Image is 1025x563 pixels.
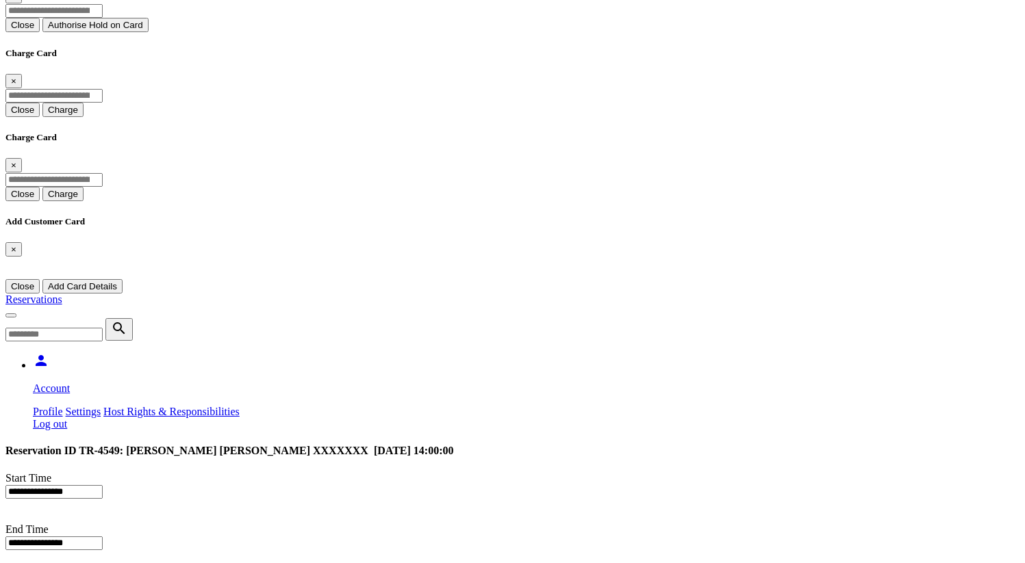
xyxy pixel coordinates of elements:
[5,103,40,117] button: Close
[5,257,1020,268] iframe: Secure card payment input frame
[5,132,1020,143] h5: Charge Card
[5,293,62,305] a: Reservations
[5,445,1020,457] h4: Reservation ID TR-4549: [PERSON_NAME] [PERSON_NAME] XXXXXXX [DATE] 14:00:00
[33,406,1020,430] div: person Account
[5,74,22,88] button: Close
[5,158,22,172] button: Close
[11,160,16,170] span: ×
[5,18,40,32] button: Close
[5,187,40,201] button: Close
[33,382,1020,395] p: Account
[5,523,49,535] label: End Time
[33,352,49,369] i: person
[42,279,123,293] button: Add Card Details
[42,103,84,117] button: Charge
[5,216,1020,227] h5: Add Customer Card
[5,279,40,293] button: Close
[33,359,1020,395] a: person Account
[5,48,1020,59] h5: Charge Card
[42,18,149,32] button: Authorise Hold on Card
[5,313,16,317] button: Toggle navigation
[33,406,63,417] a: Profile
[5,472,51,484] label: Start Time
[5,242,22,257] button: Close
[111,320,127,337] i: search
[103,406,240,417] a: Host Rights & Responsibilities
[11,76,16,86] span: ×
[42,187,84,201] button: Charge
[11,244,16,254] span: ×
[66,406,101,417] a: Settings
[33,418,67,430] a: Log out
[105,318,133,341] button: search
